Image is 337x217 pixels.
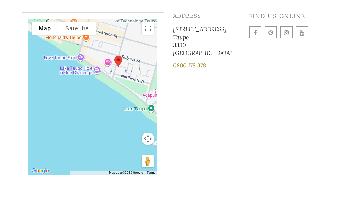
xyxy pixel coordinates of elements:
span: [GEOGRAPHIC_DATA] [173,49,232,56]
button: Keyboard shortcuts [71,171,105,183]
img: Google [30,167,51,175]
div: Premier two bed room apartment [28,19,157,175]
button: Drag Pegman onto the map to open Street View [142,155,154,167]
a: Terms [147,171,155,174]
span: Map data ©2025 Google [109,171,143,174]
h4: Find us online [249,12,315,20]
span: Taupo [173,34,189,41]
button: Show satellite imagery [58,22,96,35]
span: 3330 [173,41,186,49]
div: Premier two bed room apartment [112,53,125,70]
h4: Address [173,12,240,19]
button: Show street map [32,22,58,35]
button: Map camera controls [142,133,154,145]
a: 0800 178 378 [173,62,206,69]
a: Open this area in Google Maps (opens a new window) [30,167,51,175]
span: [STREET_ADDRESS] [173,26,227,33]
button: Toggle fullscreen view [142,22,154,35]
